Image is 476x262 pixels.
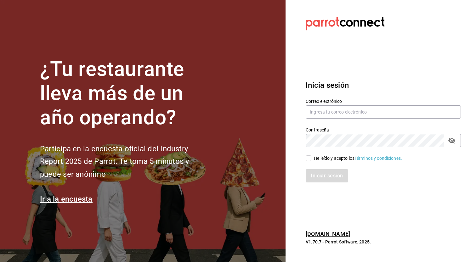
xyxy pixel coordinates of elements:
[306,105,461,119] input: Ingresa tu correo electrónico
[40,142,210,181] h2: Participa en la encuesta oficial del Industry Report 2025 de Parrot. Te toma 5 minutos y puede se...
[306,239,461,245] p: V1.70.7 - Parrot Software, 2025.
[306,99,461,103] label: Correo electrónico
[306,80,461,91] h3: Inicia sesión
[306,231,350,237] a: [DOMAIN_NAME]
[314,155,402,162] div: He leído y acepto los
[306,128,461,132] label: Contraseña
[354,156,402,161] a: Términos y condiciones.
[40,57,210,130] h1: ¿Tu restaurante lleva más de un año operando?
[446,135,457,146] button: passwordField
[40,195,93,203] a: Ir a la encuesta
